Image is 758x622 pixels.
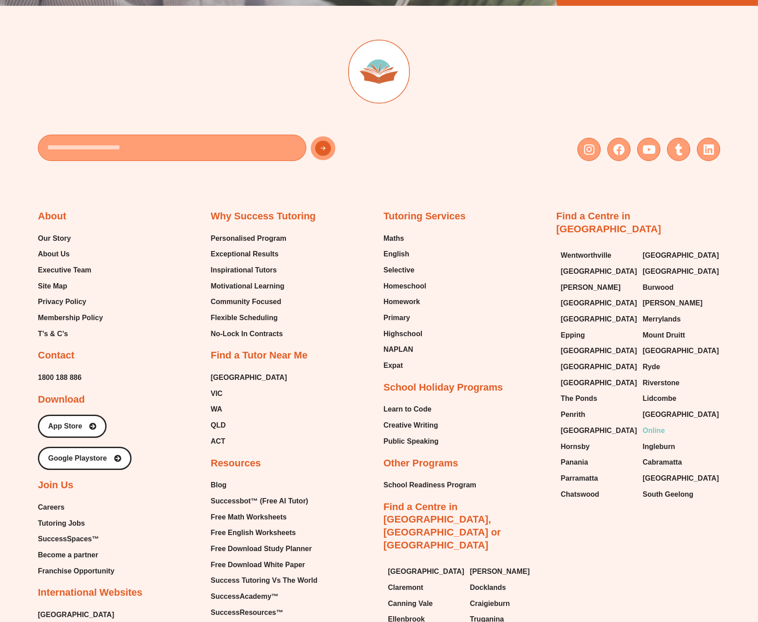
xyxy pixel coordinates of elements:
[388,565,461,578] a: [GEOGRAPHIC_DATA]
[383,280,426,293] a: Homeschool
[643,424,665,437] span: Online
[388,581,461,594] a: Claremont
[211,511,317,524] a: Free Math Worksheets
[211,478,227,492] span: Blog
[211,511,287,524] span: Free Math Worksheets
[643,249,719,262] span: [GEOGRAPHIC_DATA]
[605,521,758,622] div: Chat Widget
[388,581,423,594] span: Claremont
[383,403,432,416] span: Learn to Code
[211,558,317,572] a: Free Download White Paper
[38,447,132,470] a: Google Playstore
[470,565,543,578] a: [PERSON_NAME]
[383,381,503,394] h2: School Holiday Programs
[388,597,461,610] a: Canning Vale
[561,392,597,405] span: The Ponds
[211,371,287,384] a: [GEOGRAPHIC_DATA]
[38,517,85,530] span: Tutoring Jobs
[38,548,98,562] span: Become a partner
[383,247,426,261] a: English
[211,403,222,416] span: WA
[643,344,716,358] a: [GEOGRAPHIC_DATA]
[643,376,680,390] span: Riverstone
[561,376,634,390] a: [GEOGRAPHIC_DATA]
[38,371,82,384] a: 1800 188 886
[383,327,426,341] a: Highschool
[38,517,115,530] a: Tutoring Jobs
[561,472,634,485] a: Parramatta
[383,232,404,245] span: Maths
[38,327,68,341] span: T’s & C’s
[211,264,287,277] a: Inspirational Tutors
[38,295,103,309] a: Privacy Policy
[643,360,716,374] a: Ryde
[211,295,281,309] span: Community Focused
[643,329,685,342] span: Mount Druitt
[388,565,464,578] span: [GEOGRAPHIC_DATA]
[561,360,634,374] a: [GEOGRAPHIC_DATA]
[561,265,634,278] a: [GEOGRAPHIC_DATA]
[211,419,226,432] span: QLD
[561,488,599,501] span: Chatswood
[561,488,634,501] a: Chatswood
[643,265,716,278] a: [GEOGRAPHIC_DATA]
[211,606,317,619] a: SuccessResources™
[556,210,661,235] a: Find a Centre in [GEOGRAPHIC_DATA]
[38,247,103,261] a: About Us
[211,349,308,362] h2: Find a Tutor Near Me
[643,408,719,421] span: [GEOGRAPHIC_DATA]
[383,501,501,551] a: Find a Centre in [GEOGRAPHIC_DATA], [GEOGRAPHIC_DATA] or [GEOGRAPHIC_DATA]
[211,210,316,223] h2: Why Success Tutoring
[643,329,716,342] a: Mount Druitt
[561,344,637,358] span: [GEOGRAPHIC_DATA]
[643,456,682,469] span: Cabramatta
[383,419,438,432] span: Creative Writing
[643,472,716,485] a: [GEOGRAPHIC_DATA]
[383,264,414,277] span: Selective
[38,548,115,562] a: Become a partner
[211,558,305,572] span: Free Download White Paper
[38,280,67,293] span: Site Map
[561,329,634,342] a: Epping
[211,311,278,325] span: Flexible Scheduling
[211,232,287,245] a: Personalised Program
[388,597,433,610] span: Canning Vale
[38,295,87,309] span: Privacy Policy
[561,456,588,469] span: Panania
[38,501,115,514] a: Careers
[561,281,621,294] span: [PERSON_NAME]
[211,542,312,556] span: Free Download Study Planner
[38,564,115,578] span: Franchise Opportunity
[643,392,676,405] span: Lidcombe
[643,297,702,310] span: [PERSON_NAME]
[383,311,426,325] a: Primary
[48,423,82,430] span: App Store
[38,280,103,293] a: Site Map
[643,376,716,390] a: Riverstone
[211,574,317,587] a: Success Tutoring Vs The World
[383,419,439,432] a: Creative Writing
[38,349,74,362] h2: Contact
[211,478,317,492] a: Blog
[561,344,634,358] a: [GEOGRAPHIC_DATA]
[38,232,103,245] a: Our Story
[561,472,598,485] span: Parramatta
[561,392,634,405] a: The Ponds
[211,247,279,261] span: Exceptional Results
[561,424,634,437] a: [GEOGRAPHIC_DATA]
[561,249,634,262] a: Wentworthville
[383,403,439,416] a: Learn to Code
[211,494,317,508] a: Successbot™ (Free AI Tutor)
[383,457,458,470] h2: Other Programs
[561,297,637,310] span: [GEOGRAPHIC_DATA]
[383,210,466,223] h2: Tutoring Services
[211,280,284,293] span: Motivational Learning
[38,327,103,341] a: T’s & C’s
[38,479,73,492] h2: Join Us
[643,424,716,437] a: Online
[643,265,719,278] span: [GEOGRAPHIC_DATA]
[211,590,317,603] a: SuccessAcademy™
